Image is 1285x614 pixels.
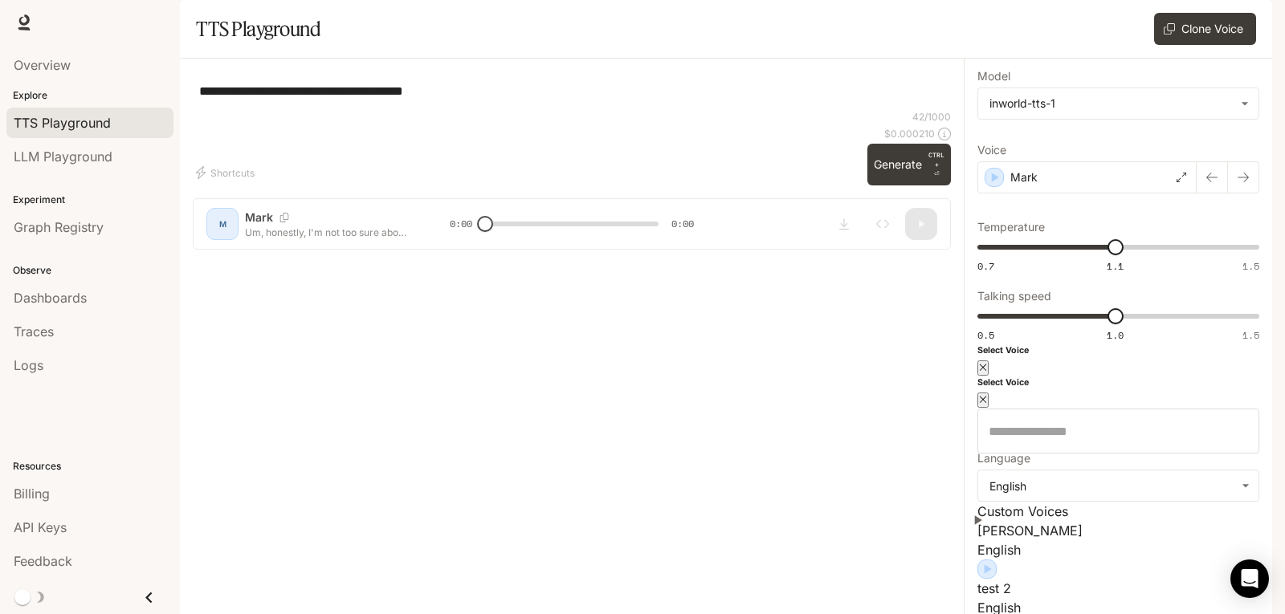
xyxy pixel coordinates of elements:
[912,110,951,124] p: 42 / 1000
[977,502,1259,521] p: Custom Voices
[977,222,1045,233] p: Temperature
[1242,328,1259,342] span: 1.5
[928,150,944,169] p: CTRL +
[978,470,1258,501] div: English
[928,150,944,179] p: ⏎
[977,579,1259,598] p: test 2
[977,71,1010,82] p: Model
[196,13,320,45] h1: TTS Playground
[989,96,1233,112] div: inworld-tts-1
[867,144,951,185] button: GenerateCTRL +⏎
[193,160,261,185] button: Shortcuts
[1154,13,1256,45] button: Clone Voice
[977,521,1259,540] p: [PERSON_NAME]
[977,291,1051,302] p: Talking speed
[977,144,1006,156] p: Voice
[977,376,1259,389] h6: Select Voice
[1010,169,1038,185] p: Mark
[1242,259,1259,273] span: 1.5
[977,328,994,342] span: 0.5
[884,127,935,140] p: $ 0.000210
[977,542,1021,558] span: English
[977,344,1259,357] h6: Select Voice
[977,453,1030,464] p: Language
[1107,259,1124,273] span: 1.1
[1107,328,1124,342] span: 1.0
[1230,559,1269,598] div: Open Intercom Messenger
[978,88,1258,119] div: inworld-tts-1
[977,259,994,273] span: 0.7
